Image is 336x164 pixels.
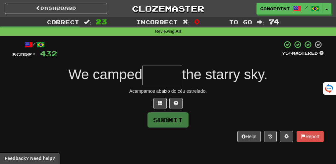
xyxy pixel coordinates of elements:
span: Open feedback widget [5,155,55,162]
span: 74 [269,18,279,26]
button: Round history (alt+y) [264,131,277,142]
button: Help! [237,131,261,142]
div: Acampamos abaixo do céu estrelado. [12,88,324,94]
button: Switch sentence to multiple choice alt+p [153,98,167,109]
span: 75 % [282,50,292,56]
span: To go [229,19,252,25]
a: Clozemaster [117,3,219,14]
span: 432 [40,49,57,58]
button: Report [297,131,324,142]
a: GamaPoint / [256,3,323,15]
button: Submit [147,112,189,128]
span: : [84,19,91,25]
span: Incorrect [136,19,178,25]
span: / [305,5,308,10]
span: Score: [12,52,36,57]
span: Correct [47,19,79,25]
span: 0 [194,18,200,26]
div: Mastered [282,50,324,56]
span: : [183,19,190,25]
span: We camped [68,67,142,82]
span: the starry sky. [182,67,268,82]
button: Single letter hint - you only get 1 per sentence and score half the points! alt+h [169,98,183,109]
span: 23 [96,18,107,26]
a: Dashboard [5,3,107,14]
span: GamaPoint [260,6,290,12]
div: / [12,40,57,49]
span: : [257,19,264,25]
strong: All [176,29,181,34]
